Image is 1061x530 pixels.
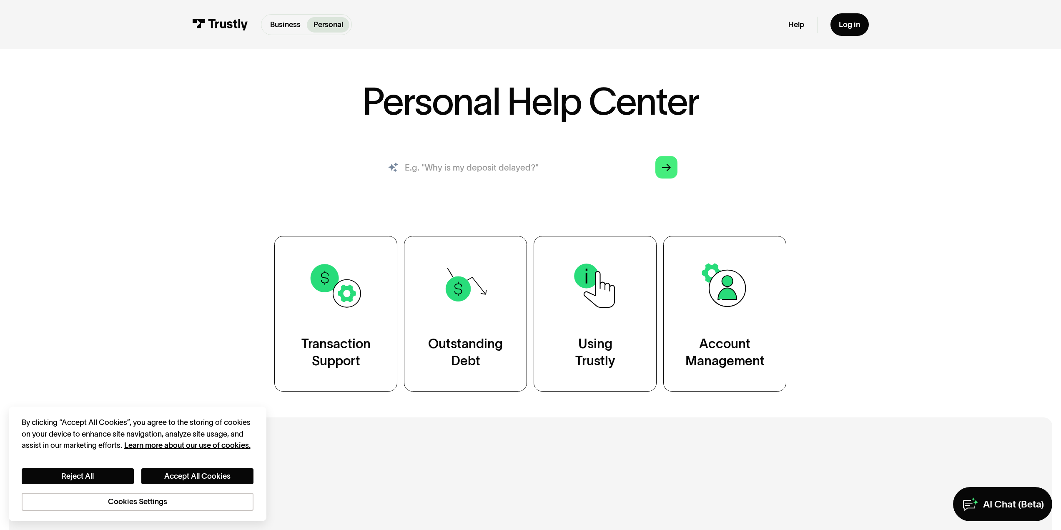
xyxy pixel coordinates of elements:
[141,468,253,485] button: Accept All Cookies
[22,417,253,510] div: Privacy
[274,236,397,392] a: TransactionSupport
[22,493,253,511] button: Cookies Settings
[534,236,657,392] a: UsingTrustly
[428,335,503,369] div: Outstanding Debt
[375,150,686,184] input: search
[22,417,253,451] div: By clicking “Accept All Cookies”, you agree to the storing of cookies on your device to enhance s...
[124,441,251,450] a: More information about your privacy, opens in a new tab
[375,150,686,184] form: Search
[362,83,699,120] h1: Personal Help Center
[314,19,343,30] p: Personal
[575,335,615,369] div: Using Trustly
[663,236,786,392] a: AccountManagement
[307,17,349,33] a: Personal
[9,407,266,522] div: Cookie banner
[685,335,765,369] div: Account Management
[788,20,804,30] a: Help
[953,487,1053,521] a: AI Chat (Beta)
[983,498,1044,510] div: AI Chat (Beta)
[830,13,869,36] a: Log in
[263,17,307,33] a: Business
[839,20,860,30] div: Log in
[270,19,301,30] p: Business
[22,468,134,485] button: Reject All
[301,335,371,369] div: Transaction Support
[404,236,527,392] a: OutstandingDebt
[192,19,248,30] img: Trustly Logo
